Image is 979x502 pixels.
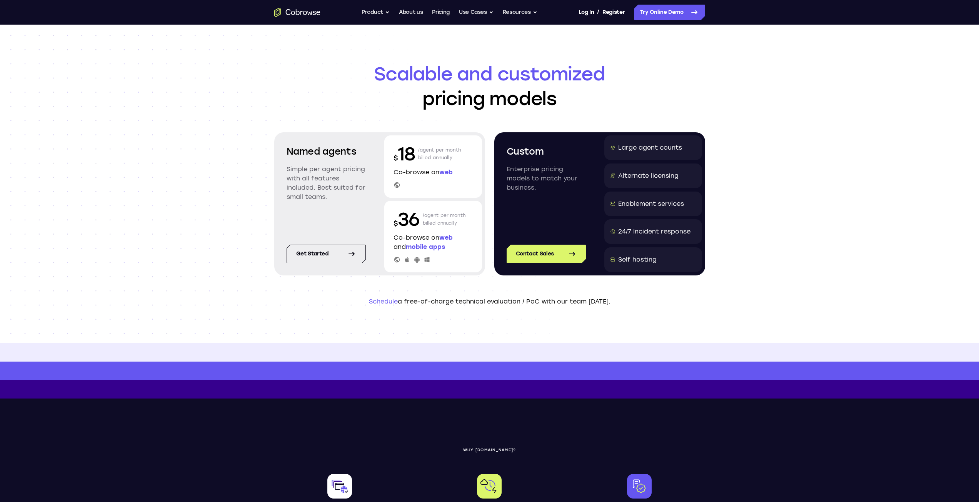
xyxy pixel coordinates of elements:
a: Go to the home page [274,8,320,17]
p: WHY [DOMAIN_NAME]? [274,448,705,452]
p: Co-browse on [394,168,473,177]
div: Large agent counts [618,143,682,152]
h1: pricing models [274,62,705,111]
h2: Named agents [287,145,366,158]
p: /agent per month billed annually [423,207,466,232]
span: Scalable and customized [274,62,705,86]
a: Try Online Demo [634,5,705,20]
p: Enterprise pricing models to match your business. [507,165,586,192]
a: Get started [287,245,366,263]
p: Simple per agent pricing with all features included. Best suited for small teams. [287,165,366,202]
div: 24/7 Incident response [618,227,690,236]
button: Use Cases [459,5,494,20]
div: Alternate licensing [618,171,679,180]
span: web [439,168,453,176]
button: Product [362,5,390,20]
a: Register [602,5,625,20]
span: / [597,8,599,17]
p: 18 [394,142,415,166]
a: Schedule [369,298,398,305]
p: Co-browse on and [394,233,473,252]
p: 36 [394,207,420,232]
span: $ [394,154,398,162]
a: About us [399,5,423,20]
span: mobile apps [406,243,445,250]
button: Resources [503,5,537,20]
span: $ [394,219,398,228]
div: Enablement services [618,199,684,208]
a: Contact Sales [507,245,586,263]
p: a free-of-charge technical evaluation / PoC with our team [DATE]. [274,297,705,306]
h2: Custom [507,145,586,158]
a: Log In [579,5,594,20]
div: Self hosting [618,255,657,264]
a: Pricing [432,5,450,20]
span: web [439,234,453,241]
p: /agent per month billed annually [418,142,461,166]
